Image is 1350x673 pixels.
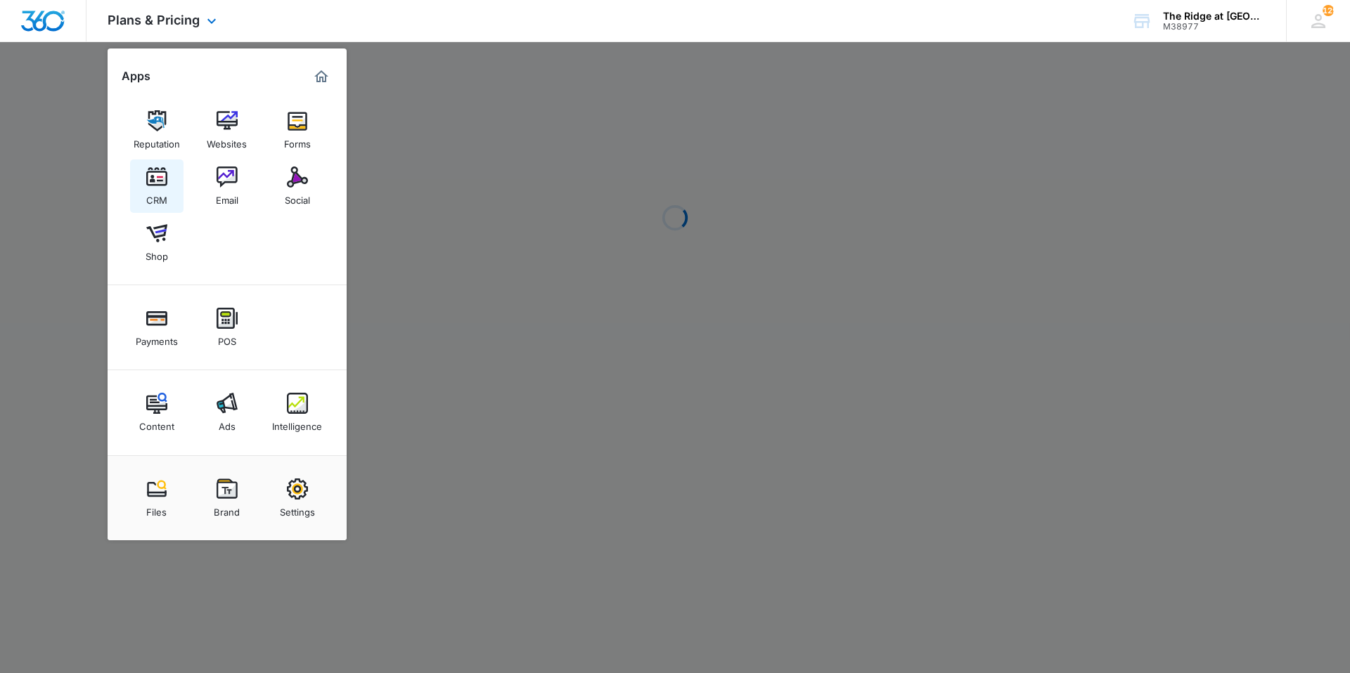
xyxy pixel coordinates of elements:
div: account id [1163,22,1266,32]
a: CRM [130,159,184,213]
div: Ads [219,414,236,432]
div: Content [139,414,174,432]
a: Files [130,471,184,525]
a: Email [200,159,254,213]
div: POS [218,329,236,347]
a: Content [130,386,184,439]
a: POS [200,301,254,354]
span: 129 [1323,5,1334,16]
div: Reputation [134,131,180,150]
a: Reputation [130,103,184,157]
div: CRM [146,188,167,206]
a: Ads [200,386,254,439]
div: Email [216,188,238,206]
div: Intelligence [272,414,322,432]
div: Websites [207,131,247,150]
a: Websites [200,103,254,157]
a: Settings [271,471,324,525]
span: Plans & Pricing [108,13,200,27]
a: Brand [200,471,254,525]
h2: Apps [122,70,150,83]
div: Files [146,499,167,518]
a: Social [271,159,324,213]
div: account name [1163,11,1266,22]
div: Settings [280,499,315,518]
div: Payments [136,329,178,347]
a: Intelligence [271,386,324,439]
div: notifications count [1323,5,1334,16]
div: Shop [146,244,168,262]
div: Brand [214,499,240,518]
a: Marketing 360® Dashboard [310,65,333,88]
a: Shop [130,216,184,269]
div: Forms [284,131,311,150]
a: Forms [271,103,324,157]
a: Payments [130,301,184,354]
div: Social [285,188,310,206]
